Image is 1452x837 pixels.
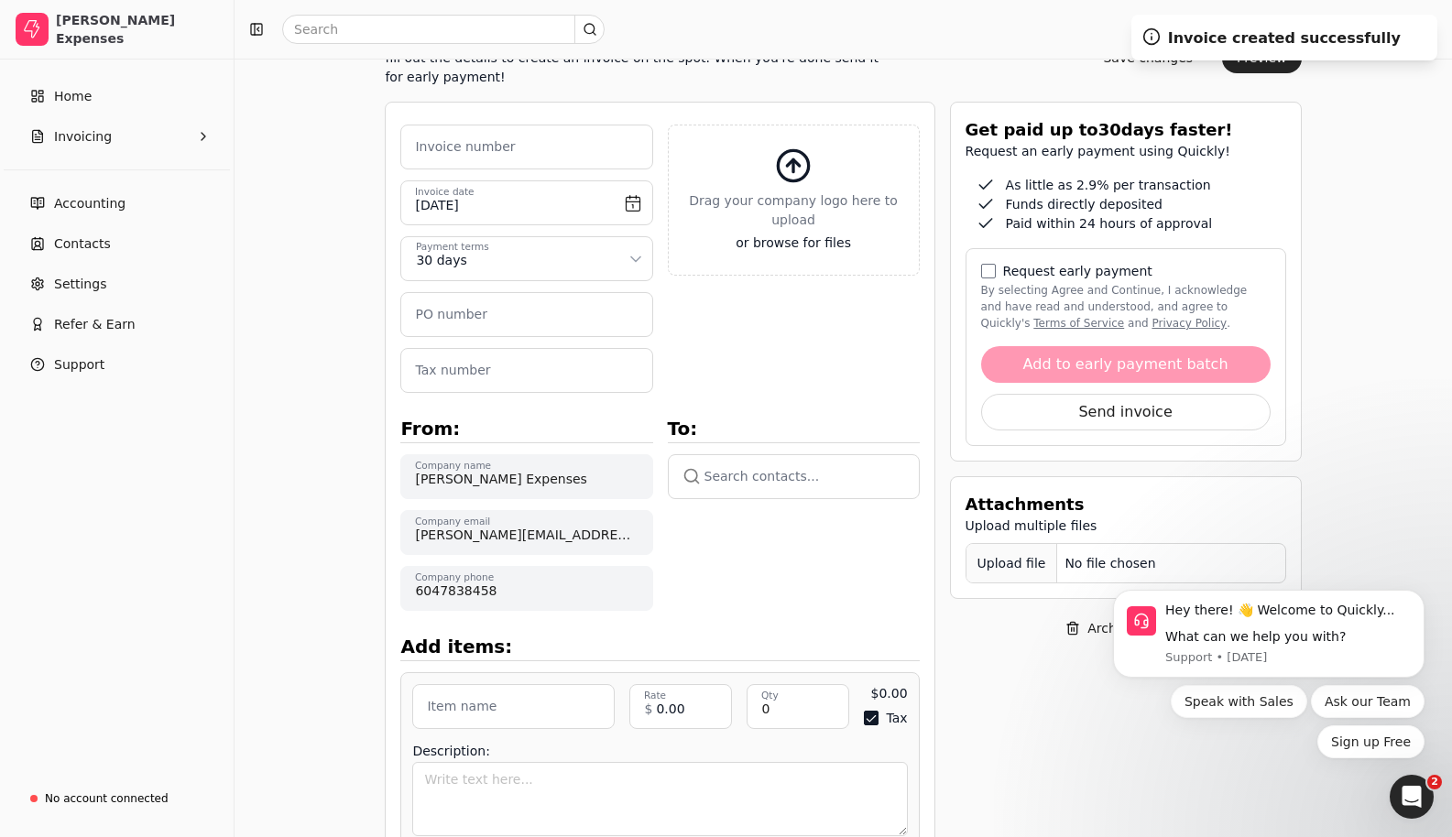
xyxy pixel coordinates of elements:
[1057,547,1163,581] div: No file chosen
[7,118,226,155] button: Invoicing
[1003,265,1152,277] label: Request early payment
[45,790,169,807] div: No account connected
[886,712,907,724] label: Tax
[977,176,1275,195] div: As little as 2.9% per transaction
[7,78,226,114] a: Home
[864,684,907,703] div: $0.00
[1051,614,1200,643] button: Archive invoice
[7,306,226,342] button: Refer & Earn
[415,185,475,200] label: Invoice date
[415,571,494,585] label: Company phone
[1390,775,1434,819] iframe: Intercom live chat
[761,689,779,703] label: Qty
[1152,317,1227,330] a: privacy-policy
[54,315,136,334] span: Refer & Earn
[56,11,218,48] div: [PERSON_NAME] Expenses
[415,137,515,157] label: Invoice number
[54,234,111,254] span: Contacts
[415,459,491,473] label: Company name
[1427,775,1442,789] span: 2
[1168,27,1401,49] div: Invoice created successfully
[966,117,1286,142] div: Get paid up to 30 days faster!
[676,234,912,253] span: or browse for files
[427,697,497,716] label: Item name
[416,240,489,255] div: Payment terms
[644,689,666,703] label: Rate
[676,191,912,230] span: Drag your company logo here to upload
[7,225,226,262] a: Contacts
[966,543,1058,584] div: Upload file
[282,15,605,44] input: Search
[977,195,1275,214] div: Funds directly deposited
[415,515,490,529] label: Company email
[966,543,1286,583] button: Upload fileNo file chosen
[54,127,112,147] span: Invoicing
[966,516,1286,536] div: Upload multiple files
[981,282,1271,332] label: By selecting Agree and Continue, I acknowledge and have read and understood, and agree to Quickly...
[668,125,920,276] button: Drag your company logo here to uploador browse for files
[412,744,489,758] label: Description:
[977,214,1275,234] div: Paid within 24 hours of approval
[1033,317,1124,330] a: terms-of-service
[400,633,919,661] div: Add items:
[400,180,652,225] button: Invoice date
[7,266,226,302] a: Settings
[668,415,920,443] div: To:
[415,305,487,324] label: PO number
[7,185,226,222] a: Accounting
[7,346,226,383] button: Support
[54,194,126,213] span: Accounting
[981,394,1271,430] button: Send invoice
[1086,489,1452,788] iframe: Intercom notifications message
[966,142,1286,161] div: Request an early payment using Quickly!
[400,415,652,443] div: From:
[54,275,106,294] span: Settings
[7,782,226,815] a: No account connected
[54,87,92,106] span: Home
[54,355,104,375] span: Support
[966,492,1286,516] div: Attachments
[415,361,490,380] label: Tax number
